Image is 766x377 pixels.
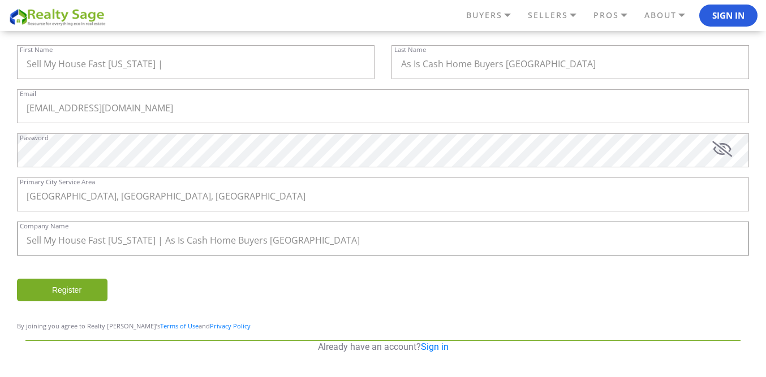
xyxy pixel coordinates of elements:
label: First Name [20,46,53,53]
p: Already have an account? [25,341,741,353]
a: Privacy Policy [210,322,251,330]
label: Company Name [20,223,68,229]
a: SELLERS [525,6,591,25]
a: BUYERS [463,6,525,25]
label: Email [20,90,36,97]
a: Terms of Use [160,322,199,330]
a: PROS [591,6,642,25]
img: REALTY SAGE [8,7,110,27]
button: Sign In [699,5,758,27]
label: Password [20,135,49,141]
span: By joining you agree to Realty [PERSON_NAME]’s and [17,322,251,330]
label: Primary City Service Area [20,179,95,185]
label: Last Name [394,46,426,53]
input: Register [17,279,107,301]
a: Sign in [421,341,449,352]
a: ABOUT [642,6,699,25]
